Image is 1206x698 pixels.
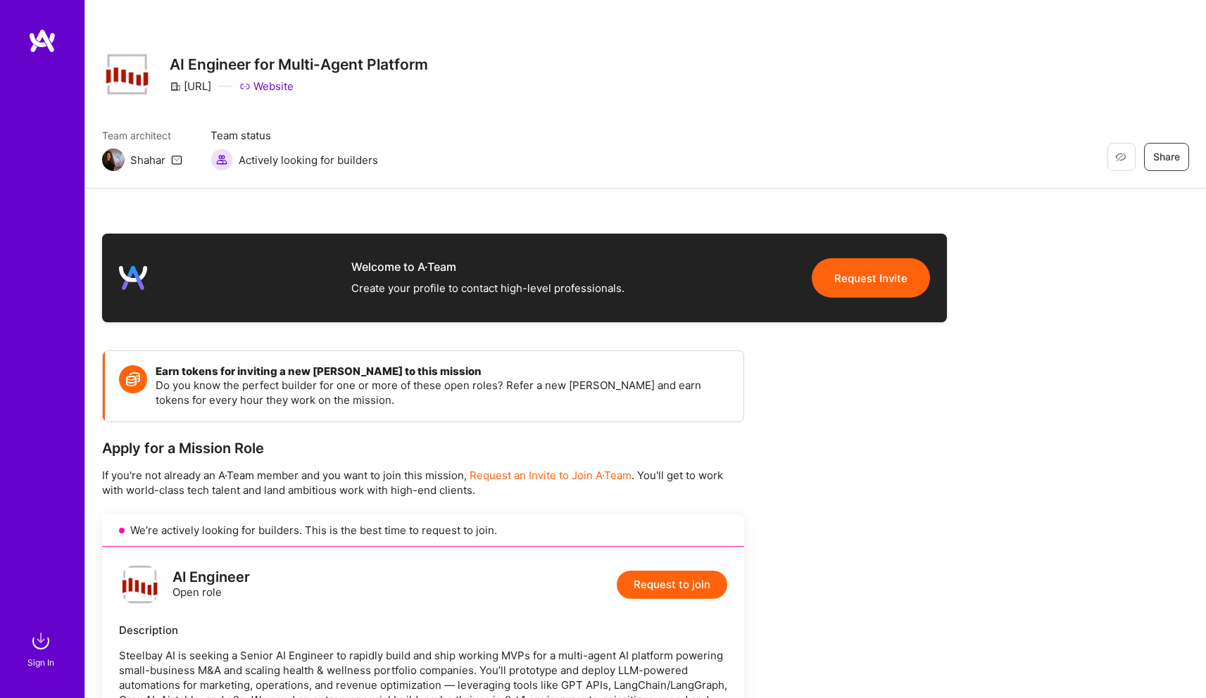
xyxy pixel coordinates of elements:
[119,564,161,606] img: logo
[351,280,624,297] div: Create your profile to contact high-level professionals.
[239,79,294,94] a: Website
[239,153,378,167] span: Actively looking for builders
[119,264,147,292] img: logo
[130,153,165,167] div: Shahar
[470,469,632,482] span: Request an Invite to Join A·Team
[1144,143,1189,171] button: Share
[102,439,744,457] div: Apply for a Mission Role
[172,570,250,599] div: Open role
[617,571,727,599] button: Request to join
[30,627,55,670] a: sign inSign In
[102,468,744,497] p: If you're not already an A·Team member and you want to join this mission, . You'll get to work wi...
[102,148,125,171] img: Team Architect
[172,570,250,585] div: AI Engineer
[102,52,153,96] img: Company Logo
[170,81,181,92] i: icon CompanyGray
[156,365,729,378] h4: Earn tokens for inviting a new [PERSON_NAME] to this mission
[211,148,233,171] img: Actively looking for builders
[119,365,147,393] img: Token icon
[170,79,211,94] div: [URL]
[351,259,624,274] div: Welcome to A·Team
[27,655,54,670] div: Sign In
[1115,151,1126,163] i: icon EyeClosed
[27,627,55,655] img: sign in
[102,514,744,547] div: We’re actively looking for builders. This is the best time to request to join.
[211,128,378,143] span: Team status
[170,56,428,73] h3: AI Engineer for Multi-Agent Platform
[812,258,930,298] button: Request Invite
[171,154,182,165] i: icon Mail
[156,378,729,407] p: Do you know the perfect builder for one or more of these open roles? Refer a new [PERSON_NAME] an...
[119,623,727,637] div: Description
[1153,150,1180,164] span: Share
[102,128,182,143] span: Team architect
[28,28,56,53] img: logo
